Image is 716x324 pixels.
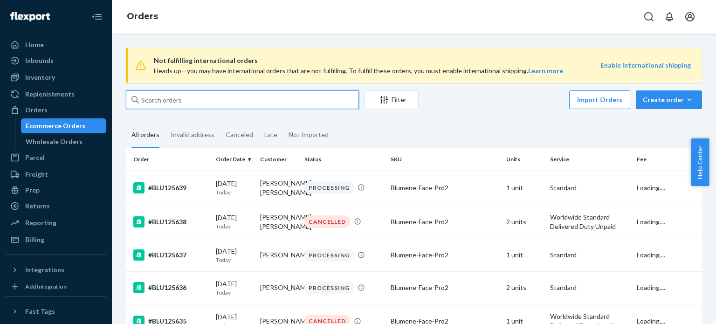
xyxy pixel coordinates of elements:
[25,56,54,65] div: Inbounds
[25,235,44,244] div: Billing
[643,95,695,104] div: Create order
[133,182,208,193] div: #BLU125639
[10,12,50,21] img: Flexport logo
[256,205,301,239] td: [PERSON_NAME] [PERSON_NAME]
[256,239,301,271] td: [PERSON_NAME]
[6,87,106,102] a: Replenishments
[260,155,297,163] div: Customer
[216,213,253,230] div: [DATE]
[6,262,106,277] button: Integrations
[660,7,679,26] button: Open notifications
[391,183,498,193] div: Blumene-Face-Pro2
[25,283,67,290] div: Add Integration
[126,148,212,171] th: Order
[550,213,629,231] p: Worldwide Standard Delivered Duty Unpaid
[503,239,547,271] td: 1 unit
[21,134,107,149] a: Wholesale Orders
[26,137,83,146] div: Wholesale Orders
[171,123,214,147] div: Invalid address
[21,118,107,133] a: Ecommerce Orders
[6,53,106,68] a: Inbounds
[6,199,106,214] a: Returns
[25,265,64,275] div: Integrations
[387,148,502,171] th: SKU
[25,105,48,115] div: Orders
[119,3,165,30] ol: breadcrumbs
[131,123,159,148] div: All orders
[216,179,253,196] div: [DATE]
[304,215,350,228] div: CANCELLED
[226,123,253,147] div: Canceled
[154,67,563,75] span: Heads up—you may have international orders that are not fulfilling. To fulfill these orders, you ...
[633,271,702,304] td: Loading....
[391,250,498,260] div: Blumene-Face-Pro2
[25,153,45,162] div: Parcel
[216,289,253,296] p: Today
[691,138,709,186] button: Help Center
[212,148,256,171] th: Order Date
[503,148,547,171] th: Units
[216,222,253,230] p: Today
[304,181,354,194] div: PROCESSING
[25,40,44,49] div: Home
[546,148,633,171] th: Service
[365,90,419,109] button: Filter
[25,73,55,82] div: Inventory
[550,250,629,260] p: Standard
[133,282,208,293] div: #BLU125636
[25,170,48,179] div: Freight
[216,256,253,264] p: Today
[216,279,253,296] div: [DATE]
[503,205,547,239] td: 2 units
[640,7,658,26] button: Open Search Box
[301,148,387,171] th: Status
[503,271,547,304] td: 2 units
[304,282,354,294] div: PROCESSING
[133,249,208,261] div: #BLU125637
[528,67,563,75] a: Learn more
[133,216,208,227] div: #BLU125638
[6,37,106,52] a: Home
[127,11,158,21] a: Orders
[154,55,600,66] span: Not fulfilling international orders
[503,171,547,205] td: 1 unit
[6,232,106,247] a: Billing
[6,70,106,85] a: Inventory
[88,7,106,26] button: Close Navigation
[216,188,253,196] p: Today
[633,171,702,205] td: Loading....
[391,283,498,292] div: Blumene-Face-Pro2
[681,7,699,26] button: Open account menu
[6,281,106,292] a: Add Integration
[126,90,359,109] input: Search orders
[6,304,106,319] button: Fast Tags
[600,61,691,69] a: Enable international shipping
[569,90,630,109] button: Import Orders
[6,103,106,117] a: Orders
[633,205,702,239] td: Loading....
[6,150,106,165] a: Parcel
[636,90,702,109] button: Create order
[304,249,354,262] div: PROCESSING
[25,218,56,227] div: Reporting
[550,183,629,193] p: Standard
[633,239,702,271] td: Loading....
[26,121,85,131] div: Ecommerce Orders
[6,215,106,230] a: Reporting
[633,148,702,171] th: Fee
[256,171,301,205] td: [PERSON_NAME] [PERSON_NAME]
[25,90,75,99] div: Replenishments
[25,186,40,195] div: Prep
[6,183,106,198] a: Prep
[25,201,50,211] div: Returns
[391,217,498,227] div: Blumene-Face-Pro2
[365,95,418,104] div: Filter
[6,167,106,182] a: Freight
[256,271,301,304] td: [PERSON_NAME]
[216,247,253,264] div: [DATE]
[264,123,277,147] div: Late
[25,307,55,316] div: Fast Tags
